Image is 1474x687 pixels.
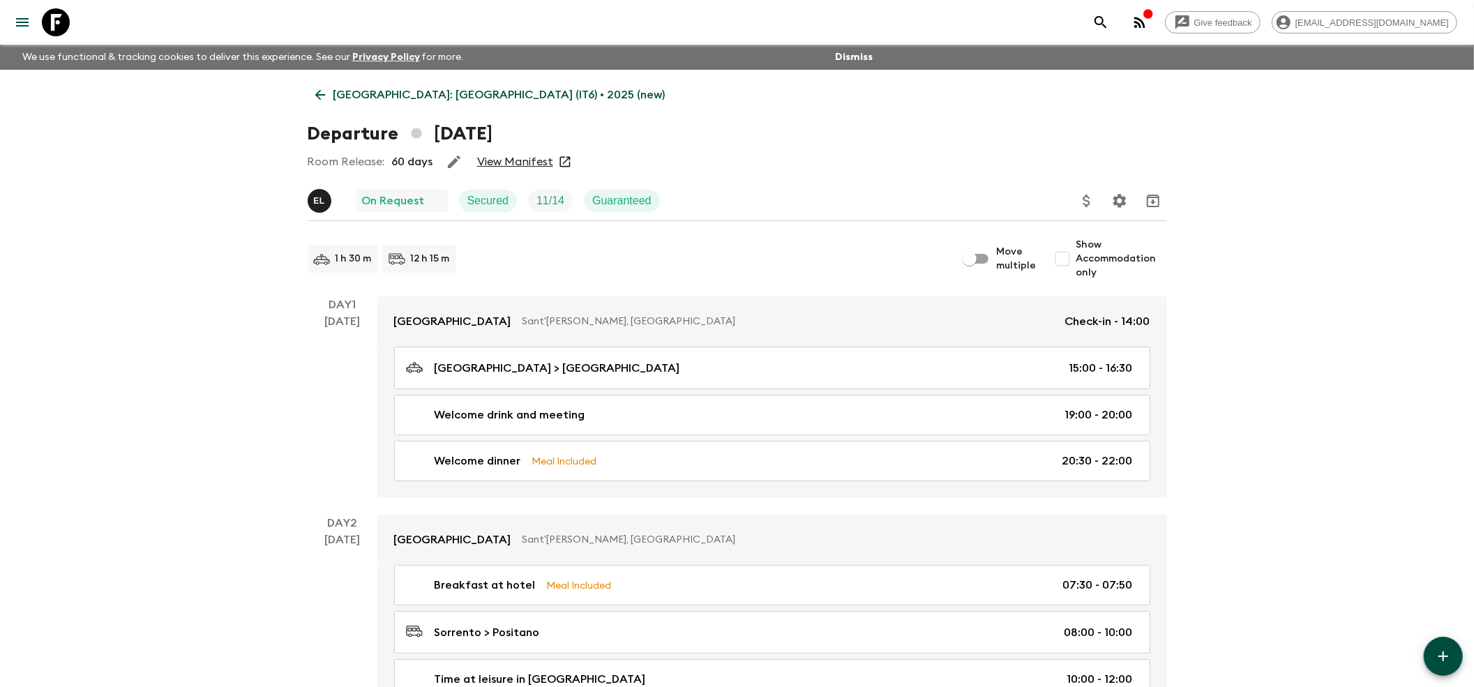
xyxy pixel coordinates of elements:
p: Sorrento > Positano [435,624,540,641]
a: Welcome drink and meeting19:00 - 20:00 [394,395,1150,435]
div: Secured [459,190,518,212]
h1: Departure [DATE] [308,120,492,148]
p: 1 h 30 m [336,252,372,266]
p: 20:30 - 22:00 [1062,453,1133,469]
button: Archive (Completed, Cancelled or Unsynced Departures only) [1139,187,1167,215]
p: Secured [467,192,509,209]
span: Eleonora Longobardi [308,193,334,204]
a: View Manifest [477,155,553,169]
p: E L [313,195,325,206]
span: [EMAIL_ADDRESS][DOMAIN_NAME] [1288,17,1457,28]
a: [GEOGRAPHIC_DATA]Sant'[PERSON_NAME], [GEOGRAPHIC_DATA] [377,515,1167,565]
p: 07:30 - 07:50 [1063,577,1133,594]
p: [GEOGRAPHIC_DATA] > [GEOGRAPHIC_DATA] [435,360,680,377]
p: Sant'[PERSON_NAME], [GEOGRAPHIC_DATA] [522,315,1054,329]
p: Guaranteed [592,192,652,209]
p: Welcome drink and meeting [435,407,585,423]
a: Privacy Policy [352,52,420,62]
p: [GEOGRAPHIC_DATA]: [GEOGRAPHIC_DATA] (IT6) • 2025 (new) [333,86,665,103]
button: search adventures [1087,8,1115,36]
a: Sorrento > Positano08:00 - 10:00 [394,611,1150,654]
p: On Request [362,192,425,209]
p: Check-in - 14:00 [1065,313,1150,330]
p: 11 / 14 [536,192,564,209]
p: [GEOGRAPHIC_DATA] [394,531,511,548]
p: [GEOGRAPHIC_DATA] [394,313,511,330]
p: 19:00 - 20:00 [1065,407,1133,423]
a: [GEOGRAPHIC_DATA]: [GEOGRAPHIC_DATA] (IT6) • 2025 (new) [308,81,673,109]
button: menu [8,8,36,36]
button: Update Price, Early Bird Discount and Costs [1073,187,1101,215]
p: 60 days [392,153,433,170]
p: Day 1 [308,296,377,313]
div: [EMAIL_ADDRESS][DOMAIN_NAME] [1272,11,1457,33]
p: Day 2 [308,515,377,531]
button: EL [308,189,334,213]
p: Meal Included [532,453,597,469]
p: Breakfast at hotel [435,577,536,594]
span: Show Accommodation only [1076,238,1167,280]
span: Move multiple [997,245,1037,273]
p: Meal Included [547,577,612,593]
p: Room Release: [308,153,385,170]
div: Trip Fill [528,190,573,212]
p: 08:00 - 10:00 [1065,624,1133,641]
p: 12 h 15 m [411,252,450,266]
p: 15:00 - 16:30 [1069,360,1133,377]
button: Dismiss [832,47,876,67]
a: Give feedback [1165,11,1261,33]
a: Welcome dinnerMeal Included20:30 - 22:00 [394,441,1150,481]
a: [GEOGRAPHIC_DATA] > [GEOGRAPHIC_DATA]15:00 - 16:30 [394,347,1150,389]
span: Give feedback [1187,17,1260,28]
p: Welcome dinner [435,453,521,469]
p: We use functional & tracking cookies to deliver this experience. See our for more. [17,45,469,70]
a: [GEOGRAPHIC_DATA]Sant'[PERSON_NAME], [GEOGRAPHIC_DATA]Check-in - 14:00 [377,296,1167,347]
a: Breakfast at hotelMeal Included07:30 - 07:50 [394,565,1150,605]
p: Sant'[PERSON_NAME], [GEOGRAPHIC_DATA] [522,533,1139,547]
div: [DATE] [324,313,360,498]
button: Settings [1106,187,1134,215]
